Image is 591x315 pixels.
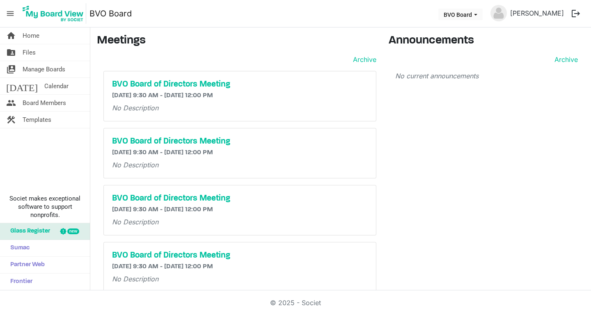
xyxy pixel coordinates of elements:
span: Calendar [44,78,69,94]
img: no-profile-picture.svg [490,5,507,21]
span: home [6,27,16,44]
span: Societ makes exceptional software to support nonprofits. [4,194,86,219]
span: people [6,95,16,111]
span: switch_account [6,61,16,78]
a: Archive [551,55,578,64]
a: © 2025 - Societ [270,299,321,307]
span: Files [23,44,36,61]
h6: [DATE] 9:30 AM - [DATE] 12:00 PM [112,206,368,214]
span: folder_shared [6,44,16,61]
span: menu [2,6,18,21]
a: My Board View Logo [20,3,89,24]
a: BVO Board of Directors Meeting [112,80,368,89]
a: [PERSON_NAME] [507,5,567,21]
a: Archive [350,55,376,64]
h3: Meetings [97,34,376,48]
a: BVO Board [89,5,132,22]
a: BVO Board of Directors Meeting [112,194,368,203]
button: logout [567,5,584,22]
p: No current announcements [395,71,578,81]
p: No Description [112,274,368,284]
h3: Announcements [389,34,585,48]
span: Partner Web [6,257,45,273]
span: [DATE] [6,78,38,94]
p: No Description [112,217,368,227]
h6: [DATE] 9:30 AM - [DATE] 12:00 PM [112,92,368,100]
span: construction [6,112,16,128]
span: Sumac [6,240,30,256]
span: Frontier [6,274,32,290]
a: BVO Board of Directors Meeting [112,251,368,260]
span: Manage Boards [23,61,65,78]
div: new [67,228,79,234]
span: Board Members [23,95,66,111]
a: BVO Board of Directors Meeting [112,137,368,146]
button: BVO Board dropdownbutton [438,9,483,20]
h6: [DATE] 9:30 AM - [DATE] 12:00 PM [112,149,368,157]
p: No Description [112,103,368,113]
h6: [DATE] 9:30 AM - [DATE] 12:00 PM [112,263,368,271]
img: My Board View Logo [20,3,86,24]
p: No Description [112,160,368,170]
span: Home [23,27,39,44]
span: Glass Register [6,223,50,240]
span: Templates [23,112,51,128]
